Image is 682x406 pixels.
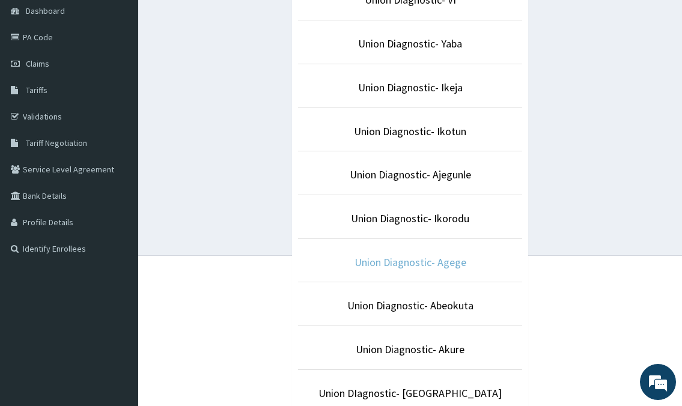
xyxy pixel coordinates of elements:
a: Union Diagnostic- Ajegunle [350,168,471,181]
a: Union Diagnostic- Ikeja [358,80,463,94]
span: Tariffs [26,85,47,95]
span: Dashboard [26,5,65,16]
div: Chat with us now [62,67,202,83]
a: Union Diagnostic- Akure [356,342,464,356]
a: Union Diagnostic- Ikorodu [351,211,469,225]
a: Union DIagnostic- [GEOGRAPHIC_DATA] [318,386,502,400]
a: Union Diagnostic- Ikotun [354,124,466,138]
a: Union Diagnostic- Abeokuta [347,298,473,312]
div: Minimize live chat window [197,6,226,35]
a: Union Diagnostic- Agege [355,255,466,269]
span: We're online! [70,125,166,246]
img: d_794563401_company_1708531726252_794563401 [22,60,49,90]
textarea: Type your message and hit 'Enter' [6,275,229,317]
span: Tariff Negotiation [26,138,87,148]
span: Claims [26,58,49,69]
a: Union Diagnostic- Yaba [358,37,462,50]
